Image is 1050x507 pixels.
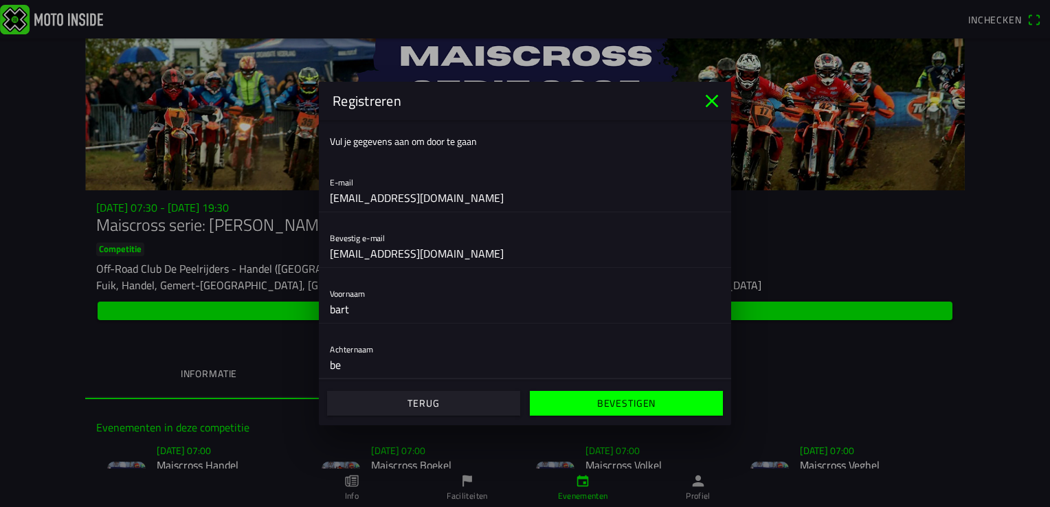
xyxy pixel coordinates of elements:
[319,91,701,111] ion-title: Registreren
[330,295,720,323] input: Voornaam
[327,391,520,416] ion-button: Terug
[597,398,656,408] ion-text: Bevestigen
[330,240,720,267] input: Bevestig e-mail
[701,90,723,112] ion-icon: close
[330,134,477,148] ion-label: Vul je gegevens aan om door te gaan
[330,351,720,379] input: Achternaam
[330,184,720,212] input: E-mail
